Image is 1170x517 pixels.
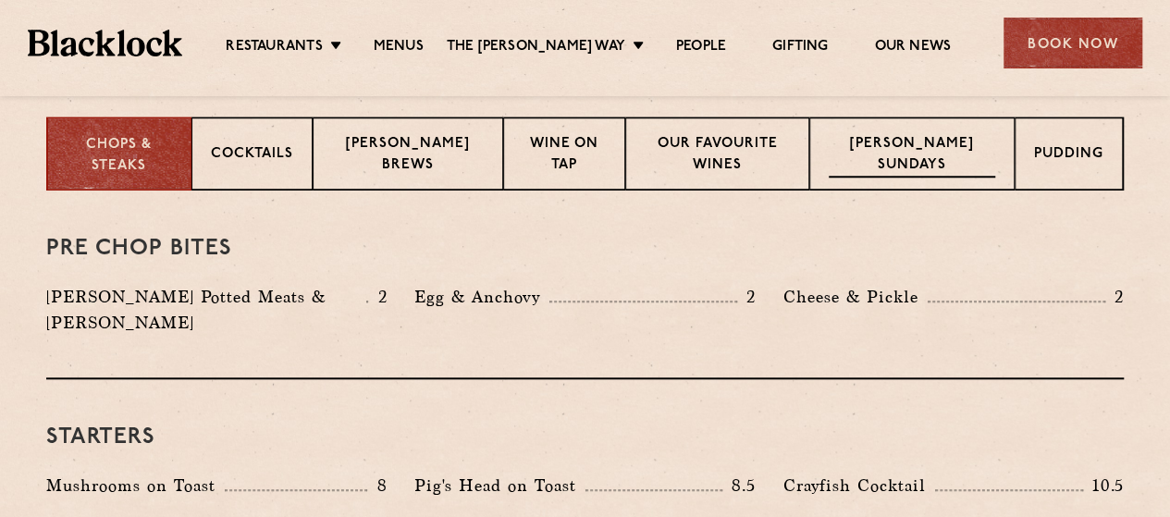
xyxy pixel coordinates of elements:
[211,144,293,167] p: Cocktails
[67,135,172,177] p: Chops & Steaks
[332,134,484,178] p: [PERSON_NAME] Brews
[676,38,726,58] a: People
[829,134,995,178] p: [PERSON_NAME] Sundays
[1105,285,1124,309] p: 2
[523,134,605,178] p: Wine on Tap
[46,425,1124,449] h3: Starters
[783,473,935,499] p: Crayfish Cocktail
[46,473,225,499] p: Mushrooms on Toast
[374,38,424,58] a: Menus
[414,284,549,310] p: Egg & Anchovy
[367,474,387,498] p: 8
[772,38,828,58] a: Gifting
[414,473,585,499] p: Pig's Head on Toast
[645,134,791,178] p: Our favourite wines
[737,285,756,309] p: 2
[783,284,928,310] p: Cheese & Pickle
[874,38,951,58] a: Our News
[226,38,322,58] a: Restaurants
[1034,144,1103,167] p: Pudding
[1004,18,1142,68] div: Book Now
[1083,474,1124,498] p: 10.5
[722,474,756,498] p: 8.5
[447,38,625,58] a: The [PERSON_NAME] Way
[28,30,182,55] img: BL_Textured_Logo-footer-cropped.svg
[46,237,1124,261] h3: Pre Chop Bites
[46,284,366,336] p: [PERSON_NAME] Potted Meats & [PERSON_NAME]
[368,285,387,309] p: 2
